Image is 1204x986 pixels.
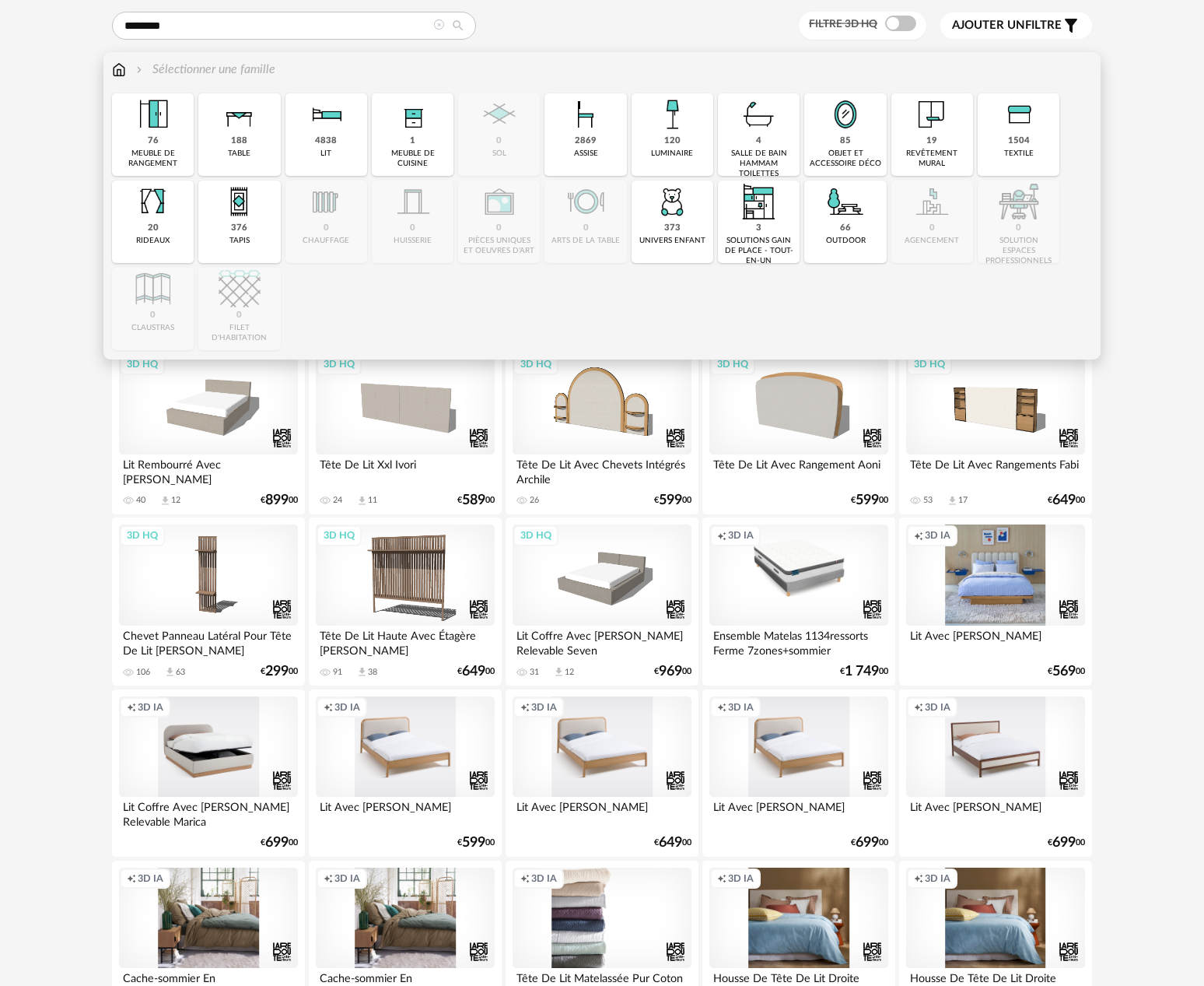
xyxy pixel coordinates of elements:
[899,518,1092,686] a: Creation icon 3D IA Lit Avec [PERSON_NAME] €56900
[824,93,866,135] img: Miroir.png
[356,666,368,678] span: Download icon
[410,135,415,147] div: 1
[659,666,682,677] span: 969
[664,135,681,147] div: 120
[462,666,485,677] span: 649
[940,12,1092,39] button: Ajouter unfiltre Filter icon
[117,149,189,169] div: meuble de rangement
[506,346,698,514] a: 3D HQ Tête De Lit Avec Chevets Intégrés Archile 26 €59900
[654,837,691,848] div: € 00
[710,354,755,374] div: 3D HQ
[219,181,261,223] img: Tapis.png
[723,149,795,179] div: salle de bain hammam toilettes
[728,701,754,714] span: 3D IA
[265,495,289,506] span: 899
[840,223,851,234] div: 66
[148,223,159,234] div: 20
[127,701,136,714] span: Creation icon
[906,626,1085,657] div: Lit Avec [PERSON_NAME]
[119,626,298,657] div: Chevet Panneau Latéral Pour Tête De Lit [PERSON_NAME]
[506,518,698,686] a: 3D HQ Lit Coffre Avec [PERSON_NAME] Relevable Seven 31 Download icon 12 €96900
[914,529,923,542] span: Creation icon
[756,135,761,147] div: 4
[1062,16,1080,35] span: Filter icon
[639,236,705,246] div: univers enfant
[530,667,539,678] div: 31
[138,872,163,885] span: 3D IA
[261,837,298,848] div: € 00
[565,667,574,678] div: 12
[315,135,337,147] div: 4838
[824,181,866,223] img: Outdoor.png
[952,18,1062,33] span: filtre
[664,223,681,234] div: 373
[320,149,331,159] div: lit
[229,236,250,246] div: tapis
[127,872,136,885] span: Creation icon
[219,93,261,135] img: Table.png
[324,701,333,714] span: Creation icon
[316,454,495,486] div: Tête De Lit Xxl Ivori
[659,495,682,506] span: 599
[906,797,1085,828] div: Lit Avec [PERSON_NAME]
[316,626,495,657] div: Tête De Lit Haute Avec Étagère [PERSON_NAME]
[952,19,1025,31] span: Ajouter un
[531,872,557,885] span: 3D IA
[333,495,342,506] div: 24
[176,667,185,678] div: 63
[513,525,558,546] div: 3D HQ
[654,495,691,506] div: € 00
[907,354,952,374] div: 3D HQ
[1048,837,1085,848] div: € 00
[231,223,247,234] div: 376
[133,61,145,79] img: svg+xml;base64,PHN2ZyB3aWR0aD0iMTYiIGhlaWdodD0iMTYiIHZpZXdCb3g9IjAgMCAxNiAxNiIgZmlsbD0ibm9uZSIgeG...
[923,495,933,506] div: 53
[265,837,289,848] span: 699
[462,837,485,848] span: 599
[702,518,895,686] a: Creation icon 3D IA Ensemble Matelas 1134ressorts Ferme 7zones+sommier €1 74900
[334,701,360,714] span: 3D IA
[368,495,377,506] div: 11
[457,495,495,506] div: € 00
[809,19,877,30] span: Filtre 3D HQ
[228,149,250,159] div: table
[265,666,289,677] span: 299
[826,236,866,246] div: outdoor
[651,93,693,135] img: Luminaire.png
[856,495,879,506] span: 599
[906,454,1085,486] div: Tête De Lit Avec Rangements Fabi
[132,93,174,135] img: Meuble%20de%20rangement.png
[119,454,298,486] div: Lit Rembourré Avec [PERSON_NAME]
[261,495,298,506] div: € 00
[159,495,171,507] span: Download icon
[709,797,888,828] div: Lit Avec [PERSON_NAME]
[723,236,795,266] div: solutions gain de place - tout-en-un
[717,872,726,885] span: Creation icon
[112,689,305,858] a: Creation icon 3D IA Lit Coffre Avec [PERSON_NAME] Relevable Marica €69900
[717,529,726,542] span: Creation icon
[896,149,968,169] div: revêtement mural
[457,666,495,677] div: € 00
[164,666,176,678] span: Download icon
[513,797,691,828] div: Lit Avec [PERSON_NAME]
[119,797,298,828] div: Lit Coffre Avec [PERSON_NAME] Relevable Marica
[513,354,558,374] div: 3D HQ
[316,797,495,828] div: Lit Avec [PERSON_NAME]
[305,93,347,135] img: Literie.png
[457,837,495,848] div: € 00
[317,525,362,546] div: 3D HQ
[513,454,691,486] div: Tête De Lit Avec Chevets Intégrés Archile
[1052,837,1076,848] span: 699
[702,689,895,858] a: Creation icon 3D IA Lit Avec [PERSON_NAME] €69900
[136,236,170,246] div: rideaux
[1048,495,1085,506] div: € 00
[659,837,682,848] span: 649
[136,667,150,678] div: 106
[132,181,174,223] img: Rideaux.png
[520,872,530,885] span: Creation icon
[171,495,180,506] div: 12
[840,135,851,147] div: 85
[856,837,879,848] span: 699
[309,689,502,858] a: Creation icon 3D IA Lit Avec [PERSON_NAME] €59900
[728,872,754,885] span: 3D IA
